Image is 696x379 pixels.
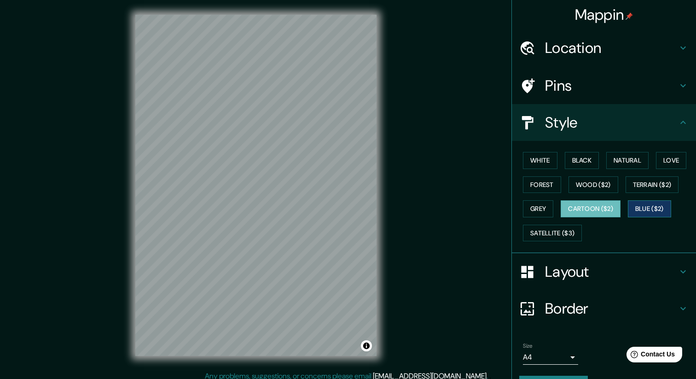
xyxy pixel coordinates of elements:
[361,340,372,351] button: Toggle attribution
[135,15,377,356] canvas: Map
[561,200,621,217] button: Cartoon ($2)
[656,152,686,169] button: Love
[523,200,553,217] button: Grey
[523,342,533,350] label: Size
[523,152,557,169] button: White
[512,67,696,104] div: Pins
[523,225,582,242] button: Satellite ($3)
[626,176,679,193] button: Terrain ($2)
[628,200,671,217] button: Blue ($2)
[545,299,678,318] h4: Border
[545,39,678,57] h4: Location
[545,262,678,281] h4: Layout
[575,6,633,24] h4: Mappin
[512,104,696,141] div: Style
[614,343,686,369] iframe: Help widget launcher
[626,12,633,20] img: pin-icon.png
[568,176,618,193] button: Wood ($2)
[565,152,599,169] button: Black
[545,76,678,95] h4: Pins
[523,176,561,193] button: Forest
[545,113,678,132] h4: Style
[606,152,649,169] button: Natural
[512,253,696,290] div: Layout
[523,350,578,365] div: A4
[512,29,696,66] div: Location
[512,290,696,327] div: Border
